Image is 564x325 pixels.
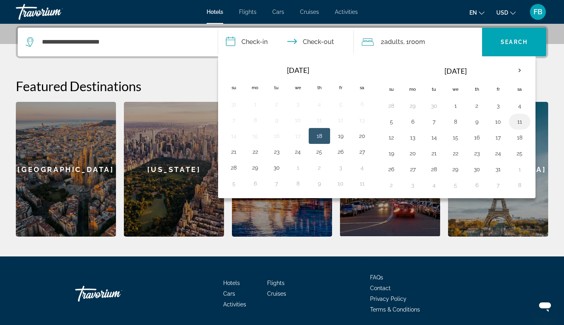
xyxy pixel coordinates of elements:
button: Day 31 [492,164,505,175]
button: Day 14 [228,130,240,141]
button: Change language [469,7,484,18]
button: Day 4 [313,99,326,110]
button: Day 4 [356,162,368,173]
button: Day 13 [356,115,368,126]
span: Contact [370,285,391,291]
button: Day 7 [228,115,240,126]
button: Day 25 [313,146,326,157]
span: Adults [384,38,403,46]
a: Flights [239,9,256,15]
button: Check in and out dates [218,28,354,56]
button: Day 1 [292,162,304,173]
button: Day 22 [249,146,262,157]
button: Day 1 [249,99,262,110]
a: Travorium [75,282,154,306]
div: Search widget [18,28,546,56]
button: Day 8 [292,178,304,189]
button: Day 19 [385,148,398,159]
button: Day 9 [313,178,326,189]
button: Day 14 [428,132,441,143]
a: Cars [223,291,235,297]
h2: Featured Destinations [16,78,548,94]
button: Day 11 [356,178,368,189]
span: Search [501,39,528,45]
a: Flights [267,280,285,286]
button: Day 10 [292,115,304,126]
button: Day 15 [249,130,262,141]
button: Day 30 [471,164,483,175]
button: Day 4 [513,100,526,111]
a: Activities [223,301,246,308]
a: Terms & Conditions [370,306,420,313]
button: Day 12 [334,115,347,126]
button: Day 17 [492,132,505,143]
button: Day 3 [334,162,347,173]
button: Day 20 [406,148,419,159]
a: Privacy Policy [370,296,406,302]
button: Day 8 [249,115,262,126]
button: Day 6 [356,99,368,110]
button: Day 31 [228,99,240,110]
span: Room [409,38,425,46]
button: Day 30 [428,100,441,111]
button: Day 20 [356,130,368,141]
span: Cruises [267,291,286,297]
button: Day 29 [406,100,419,111]
button: Day 25 [513,148,526,159]
button: Day 18 [313,130,326,141]
button: Day 1 [513,164,526,175]
span: , 1 [403,36,425,48]
button: Day 28 [228,162,240,173]
a: [GEOGRAPHIC_DATA] [16,102,116,237]
button: Day 17 [292,130,304,141]
th: [DATE] [402,61,509,80]
span: Cruises [300,9,319,15]
iframe: Bouton de lancement de la fenêtre de messagerie [532,293,558,319]
a: Travorium [16,2,95,22]
button: Day 26 [334,146,347,157]
button: Day 5 [385,116,398,127]
button: Day 7 [428,116,441,127]
a: Activities [335,9,358,15]
button: Day 10 [492,116,505,127]
span: FAQs [370,274,383,281]
button: Day 29 [249,162,262,173]
a: [US_STATE] [124,102,224,237]
button: Day 5 [449,180,462,191]
button: Change currency [496,7,516,18]
button: Day 5 [228,178,240,189]
button: Day 3 [492,100,505,111]
button: Day 30 [270,162,283,173]
button: Day 23 [471,148,483,159]
button: Day 24 [492,148,505,159]
button: Day 11 [313,115,326,126]
span: en [469,10,477,16]
button: Day 9 [471,116,483,127]
a: Hotels [207,9,223,15]
button: Day 5 [334,99,347,110]
span: FB [534,8,542,16]
button: Day 2 [313,162,326,173]
button: Day 10 [334,178,347,189]
button: Day 16 [270,130,283,141]
button: Day 21 [228,146,240,157]
button: Day 24 [292,146,304,157]
button: Day 21 [428,148,441,159]
button: Day 3 [406,180,419,191]
button: Day 6 [471,180,483,191]
button: Travelers: 2 adults, 0 children [354,28,482,56]
button: Next month [509,61,530,80]
a: Cars [272,9,284,15]
button: Day 11 [513,116,526,127]
button: Day 8 [513,180,526,191]
button: Day 15 [449,132,462,143]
